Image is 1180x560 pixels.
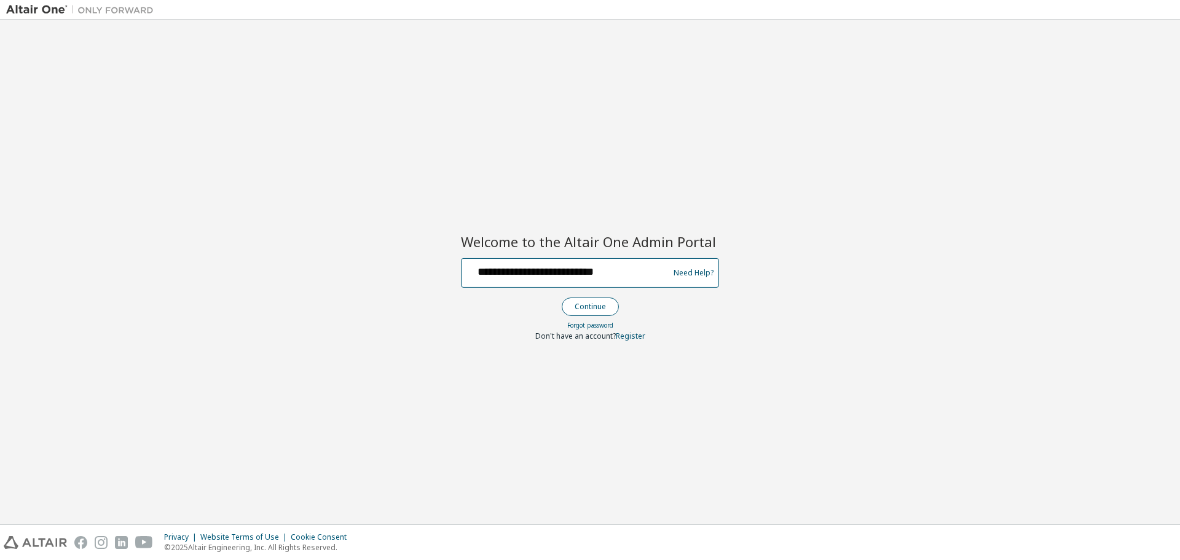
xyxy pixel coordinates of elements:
[4,536,67,549] img: altair_logo.svg
[200,532,291,542] div: Website Terms of Use
[164,542,354,553] p: © 2025 Altair Engineering, Inc. All Rights Reserved.
[461,233,719,250] h2: Welcome to the Altair One Admin Portal
[115,536,128,549] img: linkedin.svg
[535,331,616,341] span: Don't have an account?
[164,532,200,542] div: Privacy
[567,321,613,329] a: Forgot password
[674,272,714,273] a: Need Help?
[135,536,153,549] img: youtube.svg
[74,536,87,549] img: facebook.svg
[6,4,160,16] img: Altair One
[95,536,108,549] img: instagram.svg
[616,331,645,341] a: Register
[562,298,619,316] button: Continue
[291,532,354,542] div: Cookie Consent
